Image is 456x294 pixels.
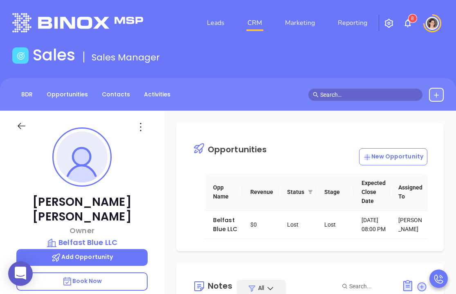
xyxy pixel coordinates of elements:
a: Contacts [97,88,135,101]
img: iconSetting [384,18,394,28]
span: 8 [411,16,414,21]
div: Opportunities [208,145,267,154]
div: Lost [287,220,313,229]
input: Search… [320,90,418,99]
th: Assigned To [390,174,427,211]
a: CRM [244,15,265,31]
img: profile-user [56,131,108,183]
th: Revenue [242,174,279,211]
a: BDR [16,88,38,101]
span: search [313,92,319,98]
sup: 8 [409,14,417,22]
th: Stage [316,174,353,211]
a: Marketing [282,15,318,31]
a: Activities [139,88,175,101]
div: [DATE] 08:00 PM [362,216,387,234]
span: Book Now [62,277,102,285]
img: user [426,17,439,30]
span: filter [306,186,314,198]
a: Belfast Blue LLC [213,216,237,233]
img: logo [12,13,143,32]
span: Status [287,187,305,196]
a: Reporting [335,15,371,31]
p: [PERSON_NAME] [PERSON_NAME] [16,195,148,224]
span: Add Opportunity [51,253,113,261]
span: Sales Manager [92,51,160,64]
img: iconNotification [403,18,413,28]
a: Belfast Blue LLC [16,237,148,248]
th: Opp Name [205,174,242,211]
div: Notes [208,282,233,290]
h1: Sales [33,46,75,65]
input: Search... [349,282,393,291]
span: filter [308,189,313,194]
div: [PERSON_NAME] [398,216,424,234]
a: Opportunities [42,88,93,101]
div: $0 [250,220,276,229]
p: Owner [16,225,148,236]
span: All [258,284,264,292]
p: New Opportunity [363,152,424,161]
a: Leads [204,15,228,31]
th: Expected Close Date [353,174,391,211]
div: Lost [324,220,350,229]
